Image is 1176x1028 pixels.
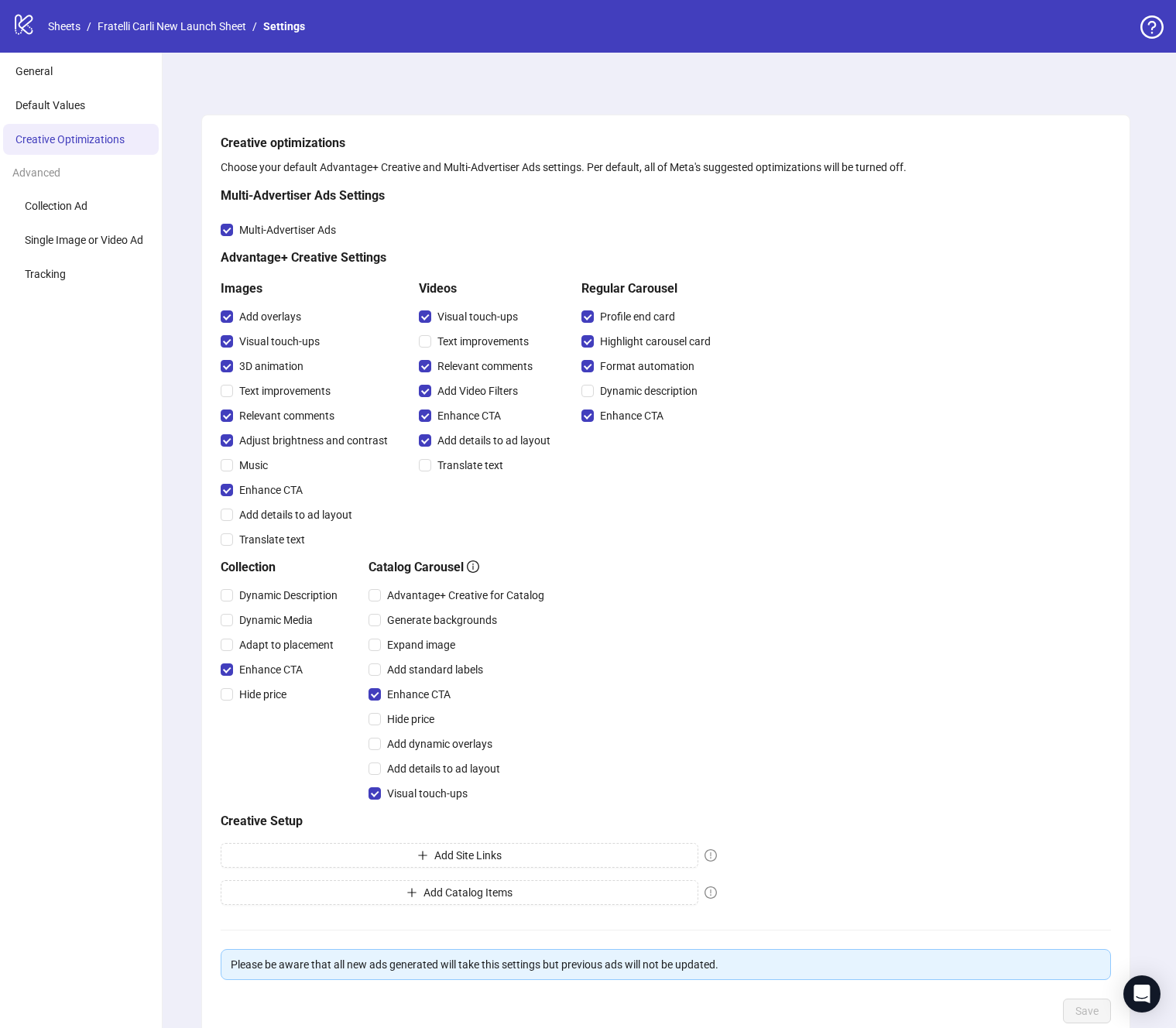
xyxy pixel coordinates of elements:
[221,812,717,831] h5: Creative Setup
[381,785,474,802] span: Visual touch-ups
[221,159,1111,176] div: Choose your default Advantage+ Creative and Multi-Advertiser Ads settings. Per default, all of Me...
[15,99,85,111] span: Default Values
[381,686,457,703] span: Enhance CTA
[233,686,293,703] span: Hide price
[381,636,461,653] span: Expand image
[434,849,502,862] span: Add Site Links
[221,558,344,577] h5: Collection
[233,382,337,399] span: Text improvements
[87,18,91,35] li: /
[381,711,441,728] span: Hide price
[233,432,394,449] span: Adjust brightness and contrast
[221,843,698,868] button: Add Site Links
[1123,975,1161,1013] div: Open Intercom Messenger
[1063,999,1111,1023] button: Save
[381,587,550,604] span: Advantage+ Creative for Catalog
[381,612,503,629] span: Generate backgrounds
[431,432,557,449] span: Add details to ad layout
[221,187,717,205] h5: Multi-Advertiser Ads Settings
[233,407,341,424] span: Relevant comments
[381,760,506,777] span: Add details to ad layout
[419,279,557,298] h5: Videos
[45,18,84,35] a: Sheets
[233,587,344,604] span: Dynamic Description
[221,880,698,905] button: Add Catalog Items
[233,457,274,474] span: Music
[252,18,257,35] li: /
[260,18,308,35] a: Settings
[25,200,87,212] span: Collection Ad
[231,956,1101,973] div: Please be aware that all new ads generated will take this settings but previous ads will not be u...
[233,636,340,653] span: Adapt to placement
[233,358,310,375] span: 3D animation
[423,886,513,899] span: Add Catalog Items
[431,382,524,399] span: Add Video Filters
[369,558,550,577] h5: Catalog Carousel
[233,506,358,523] span: Add details to ad layout
[431,407,507,424] span: Enhance CTA
[25,268,66,280] span: Tracking
[594,308,681,325] span: Profile end card
[467,560,479,573] span: info-circle
[94,18,249,35] a: Fratelli Carli New Launch Sheet
[25,234,143,246] span: Single Image or Video Ad
[381,661,489,678] span: Add standard labels
[594,382,704,399] span: Dynamic description
[705,849,717,862] span: exclamation-circle
[233,333,326,350] span: Visual touch-ups
[233,661,309,678] span: Enhance CTA
[233,612,319,629] span: Dynamic Media
[581,279,717,298] h5: Regular Carousel
[233,308,307,325] span: Add overlays
[221,248,717,267] h5: Advantage+ Creative Settings
[594,333,717,350] span: Highlight carousel card
[221,279,394,298] h5: Images
[221,134,1111,152] h5: Creative optimizations
[417,850,428,861] span: plus
[15,65,53,77] span: General
[705,886,717,899] span: exclamation-circle
[381,735,499,752] span: Add dynamic overlays
[233,531,311,548] span: Translate text
[431,333,535,350] span: Text improvements
[233,221,342,238] span: Multi-Advertiser Ads
[15,133,125,146] span: Creative Optimizations
[1140,15,1164,39] span: question-circle
[431,358,539,375] span: Relevant comments
[406,887,417,898] span: plus
[431,457,509,474] span: Translate text
[594,358,701,375] span: Format automation
[431,308,524,325] span: Visual touch-ups
[594,407,670,424] span: Enhance CTA
[233,481,309,499] span: Enhance CTA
